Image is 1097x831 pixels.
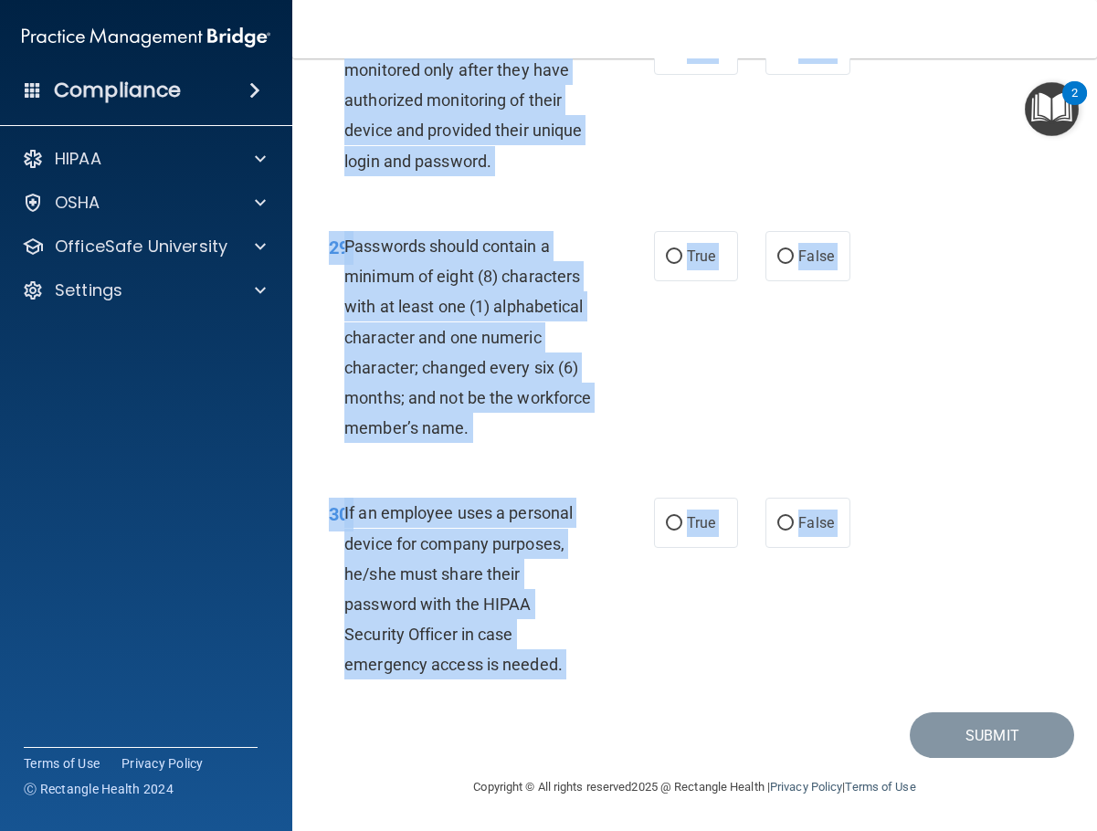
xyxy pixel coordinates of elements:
a: Terms of Use [845,780,915,794]
button: Submit [910,712,1074,759]
input: True [666,517,682,531]
span: 30 [329,503,349,525]
button: Open Resource Center, 2 new notifications [1025,82,1079,136]
p: OSHA [55,192,100,214]
a: Terms of Use [24,754,100,773]
input: True [666,250,682,264]
a: Privacy Policy [770,780,842,794]
a: OSHA [22,192,266,214]
span: False [798,247,834,265]
span: True [687,514,715,531]
p: OfficeSafe University [55,236,227,258]
div: 2 [1071,93,1078,117]
a: HIPAA [22,148,266,170]
span: 29 [329,237,349,258]
a: OfficeSafe University [22,236,266,258]
span: Employee workstations can be monitored only after they have authorized monitoring of their device... [344,30,582,171]
div: Copyright © All rights reserved 2025 @ Rectangle Health | | [362,758,1028,816]
input: False [777,250,794,264]
span: Passwords should contain a minimum of eight (8) characters with at least one (1) alphabetical cha... [344,237,591,437]
img: PMB logo [22,19,270,56]
p: Settings [55,279,122,301]
span: If an employee uses a personal device for company purposes, he/she must share their password with... [344,503,573,674]
span: True [687,247,715,265]
h4: Compliance [54,78,181,103]
span: True [687,41,715,58]
p: HIPAA [55,148,101,170]
span: Ⓒ Rectangle Health 2024 [24,780,174,798]
input: False [777,517,794,531]
a: Settings [22,279,266,301]
span: False [798,514,834,531]
span: False [798,41,834,58]
a: Privacy Policy [121,754,204,773]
